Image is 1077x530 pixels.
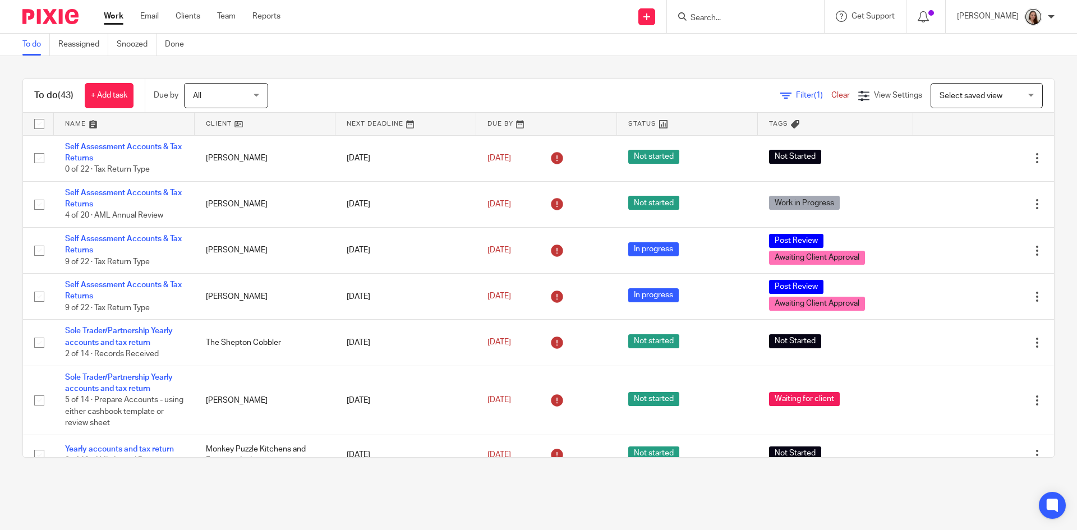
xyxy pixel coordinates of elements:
span: 2 of 14 · Records Received [65,350,159,358]
span: [DATE] [487,397,511,404]
td: [DATE] [335,227,476,273]
a: Sole Trader/Partnership Yearly accounts and tax return [65,374,173,393]
a: Clear [831,91,850,99]
a: Clients [176,11,200,22]
td: [DATE] [335,366,476,435]
a: Self Assessment Accounts & Tax Returns [65,235,182,254]
td: [DATE] [335,320,476,366]
span: Not Started [769,150,821,164]
span: [DATE] [487,293,511,301]
p: [PERSON_NAME] [957,11,1019,22]
a: Reports [252,11,280,22]
a: Email [140,11,159,22]
span: (43) [58,91,73,100]
span: 9 of 22 · Tax Return Type [65,304,150,312]
span: Work in Progress [769,196,840,210]
span: Not started [628,446,679,460]
a: Self Assessment Accounts & Tax Returns [65,143,182,162]
td: [PERSON_NAME] [195,274,335,320]
td: [DATE] [335,135,476,181]
span: Tags [769,121,788,127]
span: In progress [628,242,679,256]
td: [DATE] [335,181,476,227]
span: 9 of 22 · Tax Return Type [65,258,150,266]
a: Self Assessment Accounts & Tax Returns [65,281,182,300]
h1: To do [34,90,73,102]
a: To do [22,34,50,56]
span: 5 of 14 · Prepare Accounts - using either cashbook template or review sheet [65,396,183,427]
a: Snoozed [117,34,157,56]
span: Waiting for client [769,392,840,406]
span: 0 of 22 · Tax Return Type [65,165,150,173]
a: Work [104,11,123,22]
img: Pixie [22,9,79,24]
span: Post Review [769,234,823,248]
td: [PERSON_NAME] [195,227,335,273]
td: [PERSON_NAME] [195,366,335,435]
span: Not started [628,150,679,164]
span: [DATE] [487,339,511,347]
a: Reassigned [58,34,108,56]
span: Not started [628,334,679,348]
span: Select saved view [940,92,1002,100]
a: Yearly accounts and tax return [65,445,174,453]
span: [DATE] [487,154,511,162]
span: [DATE] [487,200,511,208]
span: (1) [814,91,823,99]
td: [PERSON_NAME] [195,181,335,227]
span: Get Support [852,12,895,20]
td: [DATE] [335,274,476,320]
span: 4 of 20 · AML Annual Review [65,212,163,220]
p: Due by [154,90,178,101]
span: All [193,92,201,100]
span: Awaiting Client Approval [769,251,865,265]
a: Team [217,11,236,22]
img: Profile.png [1024,8,1042,26]
span: In progress [628,288,679,302]
span: Post Review [769,280,823,294]
input: Search [689,13,790,24]
span: Not started [628,196,679,210]
span: [DATE] [487,246,511,254]
a: Done [165,34,192,56]
td: [PERSON_NAME] [195,135,335,181]
td: The Shepton Cobbler [195,320,335,366]
td: [DATE] [335,435,476,474]
span: Not Started [769,334,821,348]
a: Sole Trader/Partnership Yearly accounts and tax return [65,327,173,346]
span: 0 of 19 · AML Annual Review [65,457,163,464]
span: View Settings [874,91,922,99]
span: Filter [796,91,831,99]
span: [DATE] [487,451,511,459]
span: Awaiting Client Approval [769,297,865,311]
a: + Add task [85,83,134,108]
span: Not Started [769,446,821,460]
td: Monkey Puzzle Kitchens and Furniture Ltd [195,435,335,474]
span: Not started [628,392,679,406]
a: Self Assessment Accounts & Tax Returns [65,189,182,208]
